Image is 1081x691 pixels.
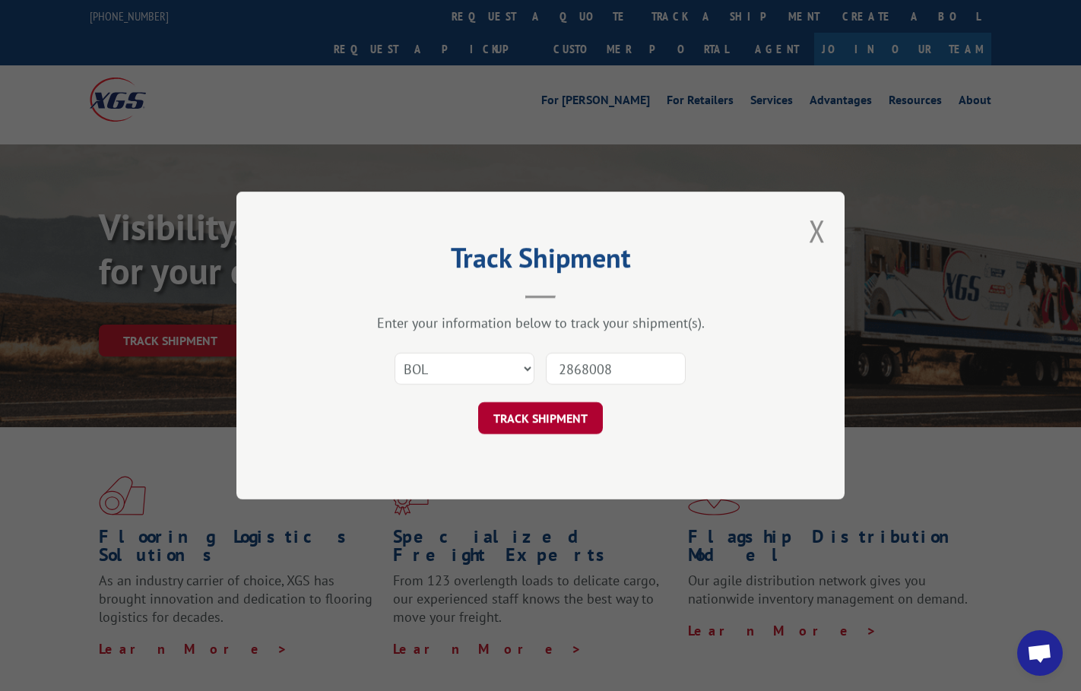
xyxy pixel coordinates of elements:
[809,211,826,251] button: Close modal
[478,402,603,434] button: TRACK SHIPMENT
[546,353,686,385] input: Number(s)
[312,247,769,276] h2: Track Shipment
[312,314,769,331] div: Enter your information below to track your shipment(s).
[1017,630,1063,676] div: Open chat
